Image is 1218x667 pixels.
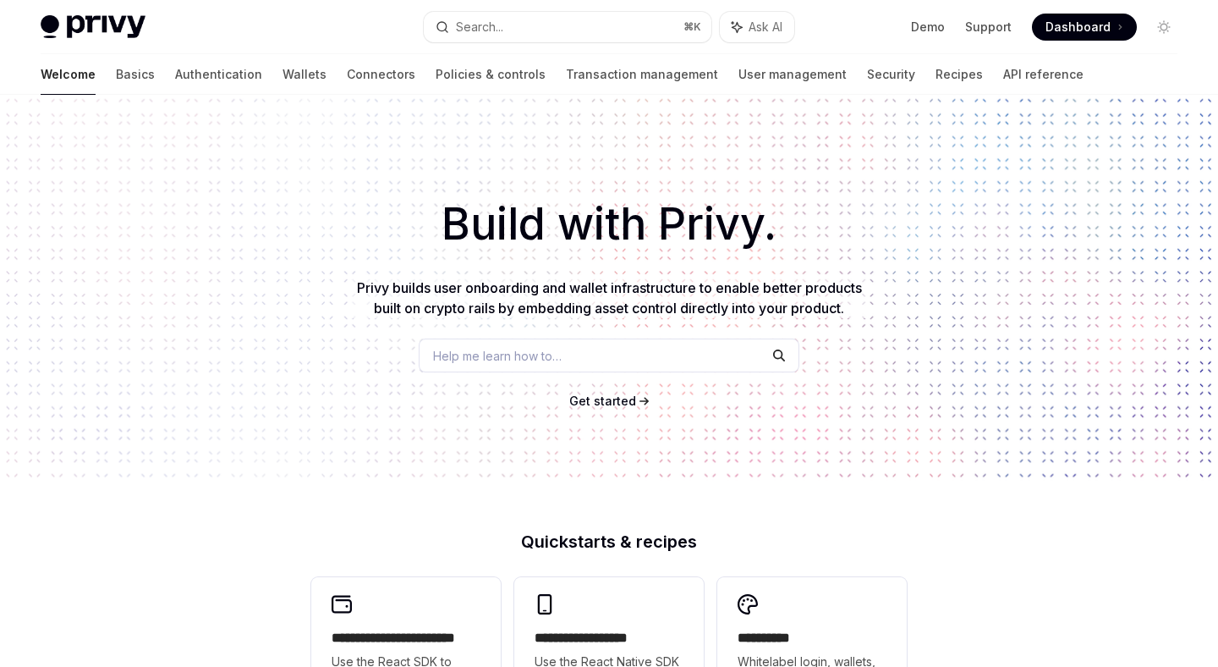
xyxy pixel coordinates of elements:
a: Basics [116,54,155,95]
a: Support [965,19,1012,36]
a: Dashboard [1032,14,1137,41]
span: Dashboard [1045,19,1111,36]
button: Toggle dark mode [1150,14,1177,41]
a: Policies & controls [436,54,546,95]
a: Authentication [175,54,262,95]
span: Help me learn how to… [433,347,562,365]
a: Recipes [935,54,983,95]
a: Security [867,54,915,95]
img: light logo [41,15,145,39]
a: Transaction management [566,54,718,95]
a: User management [738,54,847,95]
a: API reference [1003,54,1084,95]
span: Ask AI [749,19,782,36]
h2: Quickstarts & recipes [311,533,907,550]
a: Get started [569,393,636,410]
h1: Build with Privy. [27,191,1191,257]
span: ⌘ K [683,20,701,34]
a: Demo [911,19,945,36]
button: Ask AI [720,12,794,42]
button: Search...⌘K [424,12,710,42]
a: Connectors [347,54,415,95]
span: Get started [569,394,636,408]
a: Wallets [283,54,326,95]
div: Search... [456,17,503,37]
a: Welcome [41,54,96,95]
span: Privy builds user onboarding and wallet infrastructure to enable better products built on crypto ... [357,279,862,317]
